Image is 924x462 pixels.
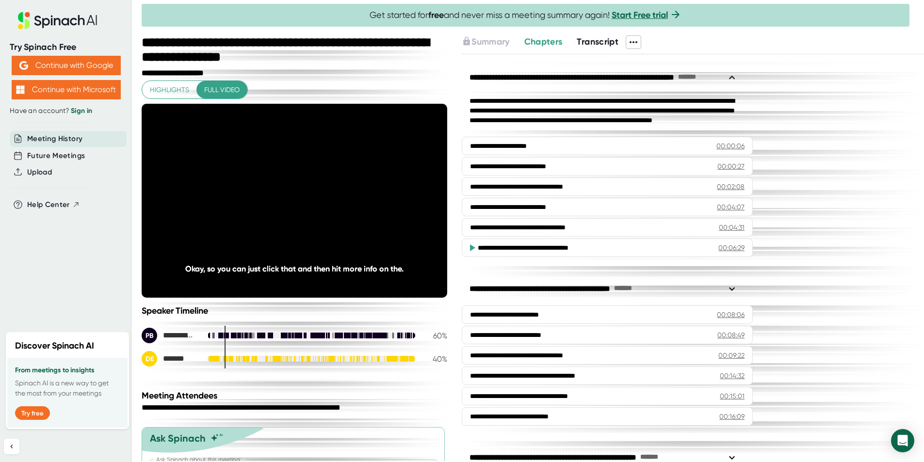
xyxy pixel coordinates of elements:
div: Open Intercom Messenger [891,429,914,452]
div: Speaker Timeline [142,305,447,316]
div: 00:00:27 [717,161,745,171]
div: 00:04:31 [719,223,745,232]
button: Transcript [577,35,618,48]
div: 00:04:07 [717,202,745,212]
div: 00:02:08 [717,182,745,191]
button: Full video [196,81,247,99]
div: PB [142,328,157,343]
button: Future Meetings [27,150,85,161]
div: Dr Espy [142,351,200,366]
div: 00:08:06 [717,310,745,319]
div: 00:14:32 [720,371,745,381]
div: 00:16:09 [719,412,745,421]
div: Have an account? [10,107,122,115]
button: Continue with Google [12,56,121,75]
div: 60 % [423,331,447,340]
h2: Discover Spinach AI [15,339,94,352]
button: Try free [15,406,50,420]
div: 00:15:01 [720,391,745,401]
span: Full video [204,84,240,96]
button: Help Center [27,199,80,210]
div: DE [142,351,157,366]
p: Spinach AI is a new way to get the most from your meetings [15,378,120,398]
button: Chapters [524,35,563,48]
span: Get started for and never miss a meeting summary again! [370,10,681,21]
h3: From meetings to insights [15,366,120,374]
span: Summary [471,36,509,47]
div: Ask Spinach [150,432,206,444]
span: Help Center [27,199,70,210]
button: Continue with Microsoft [12,80,121,99]
div: Meeting Attendees [142,390,450,401]
span: Transcript [577,36,618,47]
img: Aehbyd4JwY73AAAAAElFTkSuQmCC [19,61,28,70]
a: Start Free trial [612,10,668,20]
div: 00:00:06 [716,141,745,151]
div: Try Spinach Free [10,42,122,53]
div: 00:06:29 [718,243,745,253]
span: Chapters [524,36,563,47]
span: Highlights [150,84,189,96]
a: Sign in [71,107,92,115]
div: Upgrade to access [462,35,524,49]
button: Upload [27,167,52,178]
div: Perry Brill [142,328,200,343]
div: 40 % [423,354,447,364]
div: 00:09:22 [718,350,745,360]
button: Summary [462,35,509,48]
div: 00:08:49 [717,330,745,340]
button: Highlights [142,81,197,99]
button: Meeting History [27,133,82,144]
button: Collapse sidebar [4,439,19,454]
div: Okay, so you can just click that and then hit more info on the. [172,264,417,273]
b: free [428,10,444,20]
